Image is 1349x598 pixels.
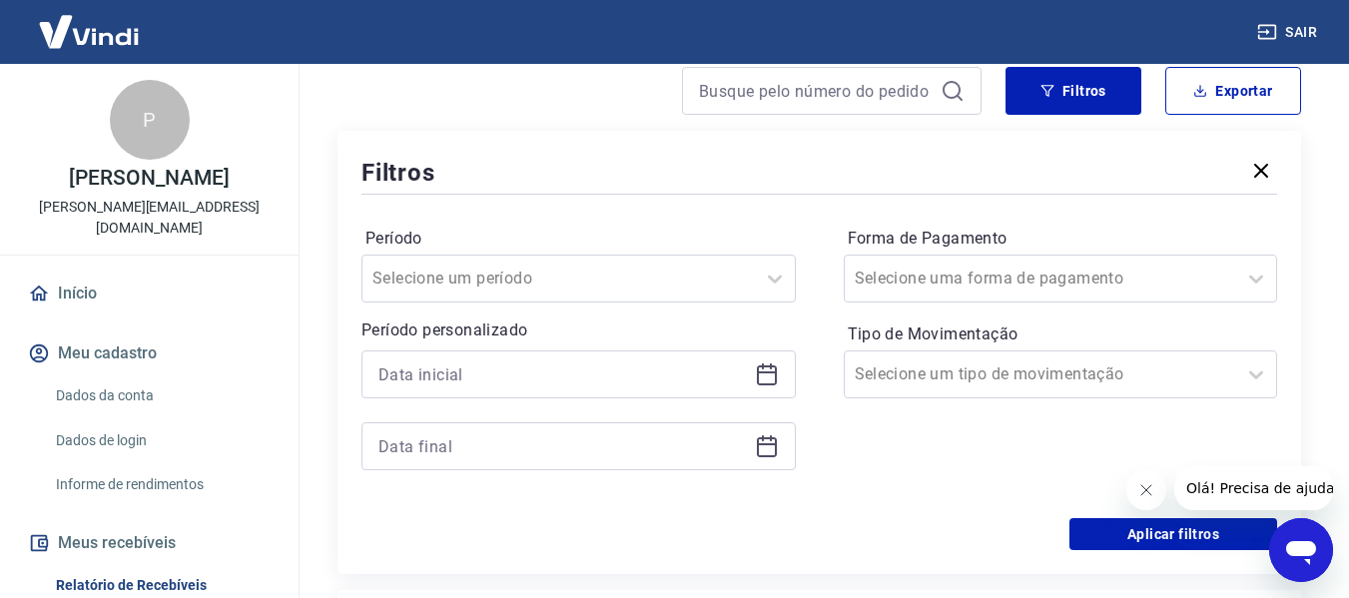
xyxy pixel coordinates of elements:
p: Período personalizado [361,318,796,342]
button: Filtros [1006,67,1141,115]
a: Informe de rendimentos [48,464,275,505]
label: Forma de Pagamento [848,227,1274,251]
button: Meus recebíveis [24,521,275,565]
iframe: Botão para abrir a janela de mensagens [1269,518,1333,582]
a: Dados da conta [48,375,275,416]
button: Aplicar filtros [1069,518,1277,550]
label: Tipo de Movimentação [848,322,1274,346]
a: Início [24,272,275,315]
span: Olá! Precisa de ajuda? [12,14,168,30]
h5: Filtros [361,157,435,189]
iframe: Mensagem da empresa [1174,466,1333,510]
p: [PERSON_NAME][EMAIL_ADDRESS][DOMAIN_NAME] [16,197,283,239]
button: Sair [1253,14,1325,51]
input: Data final [378,431,747,461]
label: Período [365,227,792,251]
button: Exportar [1165,67,1301,115]
button: Meu cadastro [24,331,275,375]
a: Dados de login [48,420,275,461]
div: P [110,80,190,160]
p: [PERSON_NAME] [69,168,229,189]
iframe: Fechar mensagem [1126,470,1166,510]
input: Busque pelo número do pedido [699,76,933,106]
input: Data inicial [378,359,747,389]
img: Vindi [24,1,154,62]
